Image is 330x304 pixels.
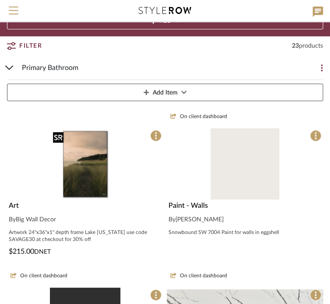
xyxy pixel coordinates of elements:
span: Paint - Walls [169,202,208,209]
div: 0 [7,128,163,199]
button: Filter [7,38,42,54]
div: 0 [167,128,323,199]
span: Primary Bathroom [22,63,78,73]
img: Art [49,128,121,199]
div: Snowbound SW 7004 Paint for walls in eggshell [169,229,321,243]
span: Filter [19,38,42,54]
span: Art [9,202,19,209]
span: $215.00 [9,248,34,255]
span: On client dashboard [180,113,227,120]
div: 23 [292,42,323,50]
span: [PERSON_NAME] [176,217,224,223]
span: On client dashboard [20,272,67,280]
span: products [299,43,323,49]
span: On client dashboard [180,272,227,280]
span: By [9,217,16,223]
span: Add Item [153,84,178,101]
img: Paint - Walls [211,128,279,199]
span: By [169,217,176,223]
span: Big Wall Decor [16,217,56,223]
button: Add [7,12,323,29]
button: Add Item [7,84,323,101]
span: DNET [34,249,51,255]
div: Artwork 24"x36"x1" depth frame Lake [US_STATE] use code SAVAGE30 at checkout for 30% off [9,229,161,243]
